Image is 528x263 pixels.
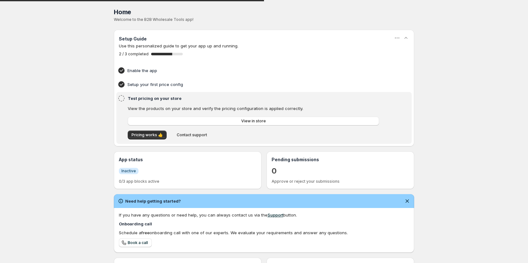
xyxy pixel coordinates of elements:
button: Dismiss notification [403,197,412,205]
b: free [141,230,150,235]
h4: Enable the app [127,67,381,74]
a: InfoInactive [119,168,138,174]
p: Welcome to the B2B Wholesale Tools app! [114,17,414,22]
h4: Test pricing on your store [128,95,381,101]
p: 0/3 app blocks active [119,179,256,184]
a: View in store [128,117,379,125]
a: 0 [272,166,277,176]
h4: Onboarding call [119,221,409,227]
span: Pricing works 👍 [132,132,163,138]
p: Approve or reject your submissions [272,179,409,184]
div: If you have any questions or need help, you can always contact us via the button. [119,212,409,218]
button: Contact support [173,131,211,139]
span: Contact support [177,132,207,138]
span: Book a call [128,240,148,245]
h3: App status [119,156,256,163]
span: View in store [241,119,266,124]
a: Support [267,212,283,217]
p: View the products on your store and verify the pricing configuration is applied correctly. [128,105,379,112]
h3: Pending submissions [272,156,409,163]
button: Pricing works 👍 [128,131,167,139]
span: 2 / 3 completed [119,52,149,57]
p: Use this personalized guide to get your app up and running. [119,43,409,49]
span: Home [114,8,131,16]
a: Book a call [119,238,152,247]
h2: Need help getting started? [125,198,181,204]
div: Schedule a onboarding call with one of our experts. We evaluate your requirements and answer any ... [119,229,409,236]
span: Inactive [121,168,136,174]
h3: Setup Guide [119,36,147,42]
h4: Setup your first price config [127,81,381,88]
